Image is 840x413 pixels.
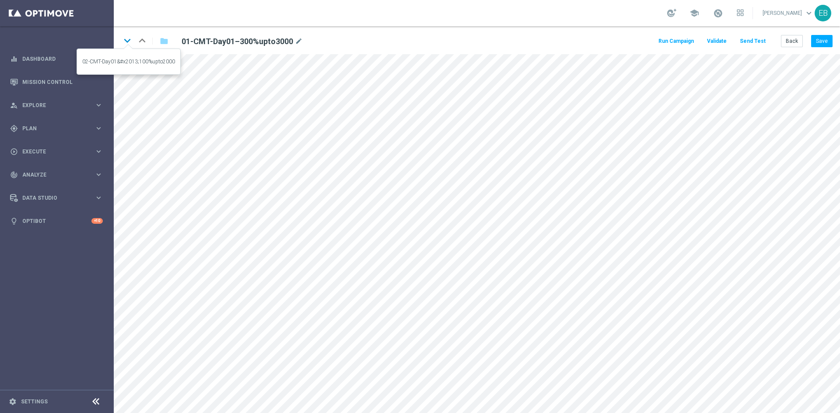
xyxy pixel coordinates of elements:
[10,148,18,156] i: play_circle_outline
[10,171,94,179] div: Analyze
[94,194,103,202] i: keyboard_arrow_right
[22,126,94,131] span: Plan
[22,195,94,201] span: Data Studio
[706,35,728,47] button: Validate
[815,5,831,21] div: EB
[22,209,91,233] a: Optibot
[811,35,833,47] button: Save
[781,35,803,47] button: Back
[10,56,103,62] button: equalizer Dashboard
[10,194,94,202] div: Data Studio
[182,36,293,47] h2: 01-CMT-Day01–300%upto3000
[10,218,103,225] button: lightbulb Optibot +10
[762,7,815,20] a: [PERSON_NAME]keyboard_arrow_down
[657,35,695,47] button: Run Campaign
[10,148,94,156] div: Execute
[21,399,48,404] a: Settings
[738,35,767,47] button: Send Test
[804,8,814,18] span: keyboard_arrow_down
[689,8,699,18] span: school
[10,102,103,109] button: person_search Explore keyboard_arrow_right
[22,172,94,177] span: Analyze
[10,125,18,132] i: gps_fixed
[10,79,103,86] button: Mission Control
[159,34,169,48] button: folder
[10,217,18,225] i: lightbulb
[10,70,103,94] div: Mission Control
[707,38,727,44] span: Validate
[10,194,103,201] button: Data Studio keyboard_arrow_right
[295,36,303,47] i: mode_edit
[9,398,17,406] i: settings
[94,147,103,156] i: keyboard_arrow_right
[10,171,103,178] button: track_changes Analyze keyboard_arrow_right
[10,171,18,179] i: track_changes
[10,125,94,132] div: Plan
[10,148,103,155] button: play_circle_outline Execute keyboard_arrow_right
[22,149,94,154] span: Execute
[10,47,103,70] div: Dashboard
[10,55,18,63] i: equalizer
[94,124,103,132] i: keyboard_arrow_right
[10,125,103,132] button: gps_fixed Plan keyboard_arrow_right
[121,34,134,47] i: keyboard_arrow_down
[91,218,103,224] div: +10
[94,170,103,179] i: keyboard_arrow_right
[22,70,103,94] a: Mission Control
[10,101,94,109] div: Explore
[94,101,103,109] i: keyboard_arrow_right
[22,47,103,70] a: Dashboard
[10,209,103,233] div: Optibot
[22,103,94,108] span: Explore
[10,101,18,109] i: person_search
[160,36,168,46] i: folder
